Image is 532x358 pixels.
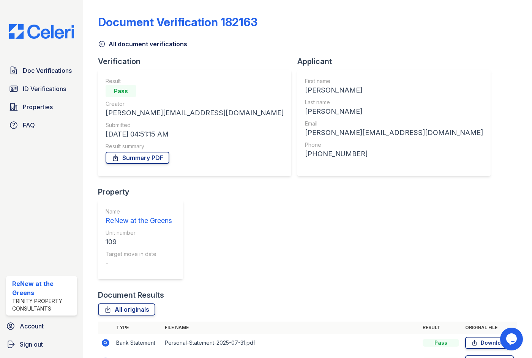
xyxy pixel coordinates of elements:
div: Pass [106,85,136,97]
a: Name ReNew at the Greens [106,208,172,226]
a: Download [465,337,514,349]
th: Type [113,322,162,334]
span: Doc Verifications [23,66,72,75]
div: Result summary [106,143,284,150]
div: ReNew at the Greens [106,215,172,226]
span: ID Verifications [23,84,66,93]
a: Properties [6,99,77,115]
div: [PERSON_NAME][EMAIL_ADDRESS][DOMAIN_NAME] [305,127,483,138]
div: Pass [423,339,459,347]
div: [PERSON_NAME][EMAIL_ADDRESS][DOMAIN_NAME] [106,108,284,118]
div: Creator [106,100,284,108]
a: All originals [98,303,155,316]
div: Email [305,120,483,127]
span: FAQ [23,121,35,130]
div: [PERSON_NAME] [305,85,483,96]
span: Account [20,322,44,331]
div: Property [98,187,189,197]
a: Summary PDF [106,152,169,164]
div: [PHONE_NUMBER] [305,149,483,159]
span: Properties [23,102,53,111]
div: Unit number [106,229,172,237]
div: Document Verification 182163 [98,15,257,29]
div: Phone [305,141,483,149]
a: ID Verifications [6,81,77,96]
div: [DATE] 04:51:15 AM [106,129,284,140]
a: FAQ [6,118,77,133]
div: Trinity Property Consultants [12,297,74,312]
img: CE_Logo_Blue-a8612792a0a2168367f1c8372b55b34899dd931a85d93a1a3d3e32e68fde9ad4.png [3,24,80,39]
th: Result [420,322,462,334]
div: Target move in date [106,250,172,258]
a: Doc Verifications [6,63,77,78]
div: Document Results [98,290,164,300]
div: Result [106,77,284,85]
td: Personal-Statement-2025-07-31.pdf [162,334,420,352]
iframe: chat widget [500,328,524,350]
div: - [106,258,172,268]
a: All document verifications [98,39,187,49]
span: Sign out [20,340,43,349]
div: 109 [106,237,172,247]
div: First name [305,77,483,85]
div: Applicant [297,56,497,67]
a: Account [3,319,80,334]
a: Sign out [3,337,80,352]
div: Last name [305,99,483,106]
div: ReNew at the Greens [12,279,74,297]
div: Submitted [106,121,284,129]
div: Verification [98,56,297,67]
th: Original file [462,322,517,334]
th: File name [162,322,420,334]
div: [PERSON_NAME] [305,106,483,117]
td: Bank Statement [113,334,162,352]
div: Name [106,208,172,215]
